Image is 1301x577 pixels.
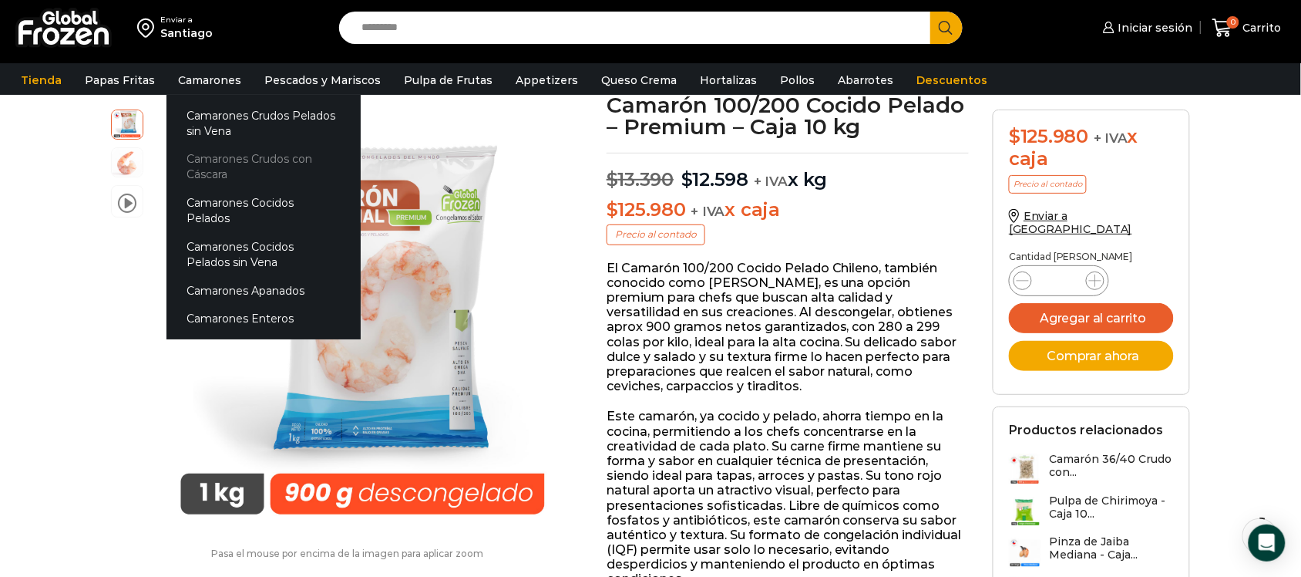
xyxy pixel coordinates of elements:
[508,66,586,95] a: Appetizers
[1009,423,1163,437] h2: Productos relacionados
[1009,453,1173,486] a: Camarón 36/40 Crudo con...
[681,168,748,191] bdi: 12.598
[1099,12,1193,43] a: Iniciar sesión
[1009,125,1088,147] bdi: 125.980
[112,108,143,139] span: camaron nacional
[151,110,574,533] div: 1 / 3
[754,174,788,189] span: + IVA
[111,548,583,559] p: Pasa el mouse por encima de la imagen para aplicar zoom
[166,276,361,305] a: Camarones Apanados
[77,66,163,95] a: Papas Fritas
[112,148,143,179] span: camaron-nacional-2
[830,66,902,95] a: Abarrotes
[607,198,686,221] bdi: 125.980
[1009,341,1173,371] button: Comprar ahora
[1049,535,1173,562] h3: Pinza de Jaiba Mediana - Caja...
[166,189,361,233] a: Camarones Cocidos Pelados
[1009,175,1087,194] p: Precio al contado
[170,66,249,95] a: Camarones
[1249,525,1286,562] div: Open Intercom Messenger
[396,66,500,95] a: Pulpa de Frutas
[772,66,822,95] a: Pollos
[1009,125,1020,147] span: $
[692,66,765,95] a: Hortalizas
[13,66,69,95] a: Tienda
[607,261,970,394] p: El Camarón 100/200 Cocido Pelado Chileno, también conocido como [PERSON_NAME], es una opción prem...
[607,168,618,191] span: $
[607,198,618,221] span: $
[1009,209,1132,236] a: Enviar a [GEOGRAPHIC_DATA]
[1049,453,1173,479] h3: Camarón 36/40 Crudo con...
[681,168,693,191] span: $
[1114,20,1193,35] span: Iniciar sesión
[1044,270,1074,292] input: Product quantity
[1009,494,1173,528] a: Pulpa de Chirimoya - Caja 10...
[930,12,963,44] button: Search button
[160,15,213,25] div: Enviar a
[607,199,970,221] p: x caja
[607,94,970,137] h1: Camarón 100/200 Cocido Pelado – Premium – Caja 10 kg
[607,168,674,191] bdi: 13.390
[1049,494,1173,521] h3: Pulpa de Chirimoya - Caja 10...
[607,224,705,245] p: Precio al contado
[1239,20,1282,35] span: Carrito
[1009,126,1173,170] div: x caja
[1009,251,1173,262] p: Cantidad [PERSON_NAME]
[166,101,361,145] a: Camarones Crudos Pelados sin Vena
[909,66,996,95] a: Descuentos
[607,153,970,191] p: x kg
[1209,10,1286,46] a: 0 Carrito
[257,66,388,95] a: Pescados y Mariscos
[1009,303,1173,333] button: Agregar al carrito
[593,66,684,95] a: Queso Crema
[1227,16,1239,29] span: 0
[691,204,725,219] span: + IVA
[1094,130,1128,146] span: + IVA
[151,110,574,533] img: camaron nacional
[1009,535,1173,569] a: Pinza de Jaiba Mediana - Caja...
[160,25,213,41] div: Santiago
[166,145,361,189] a: Camarones Crudos con Cáscara
[166,305,361,333] a: Camarones Enteros
[166,233,361,277] a: Camarones Cocidos Pelados sin Vena
[137,15,160,41] img: address-field-icon.svg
